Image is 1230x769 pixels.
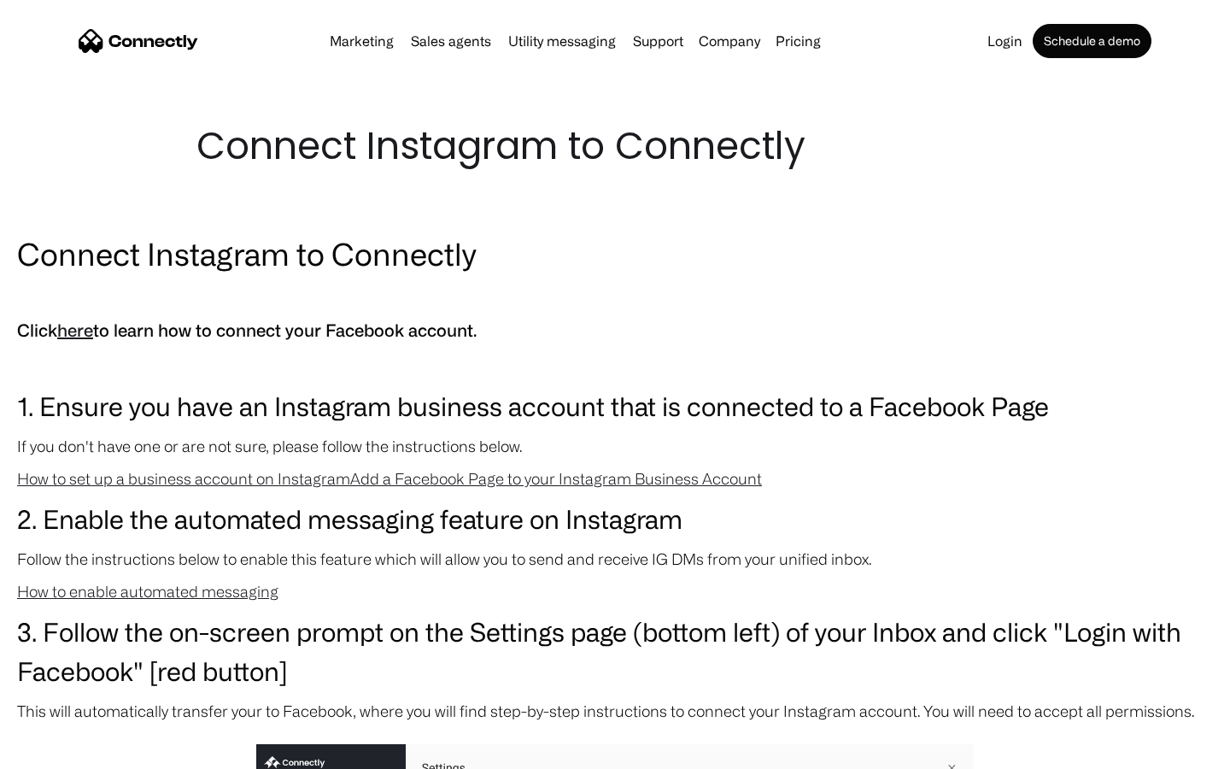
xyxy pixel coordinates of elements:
[17,386,1213,426] h3: 1. Ensure you have an Instagram business account that is connected to a Facebook Page
[323,34,401,48] a: Marketing
[57,320,93,340] a: here
[17,316,1213,345] h5: Click to learn how to connect your Facebook account.
[17,470,350,487] a: How to set up a business account on Instagram
[769,34,828,48] a: Pricing
[17,354,1213,378] p: ‍
[196,120,1034,173] h1: Connect Instagram to Connectly
[626,34,690,48] a: Support
[404,34,498,48] a: Sales agents
[17,232,1213,275] h2: Connect Instagram to Connectly
[699,29,760,53] div: Company
[17,499,1213,538] h3: 2. Enable the automated messaging feature on Instagram
[17,547,1213,571] p: Follow the instructions below to enable this feature which will allow you to send and receive IG ...
[17,583,278,600] a: How to enable automated messaging
[17,434,1213,458] p: If you don't have one or are not sure, please follow the instructions below.
[17,739,102,763] aside: Language selected: English
[350,470,762,487] a: Add a Facebook Page to your Instagram Business Account
[981,34,1029,48] a: Login
[501,34,623,48] a: Utility messaging
[1033,24,1151,58] a: Schedule a demo
[17,284,1213,308] p: ‍
[17,699,1213,723] p: This will automatically transfer your to Facebook, where you will find step-by-step instructions ...
[34,739,102,763] ul: Language list
[17,612,1213,690] h3: 3. Follow the on-screen prompt on the Settings page (bottom left) of your Inbox and click "Login ...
